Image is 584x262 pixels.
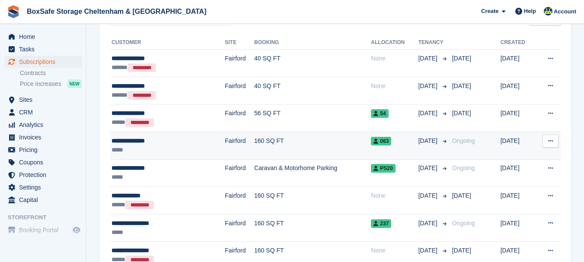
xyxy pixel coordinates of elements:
[418,109,439,118] span: [DATE]
[254,77,371,104] td: 40 SQ FT
[371,109,388,118] span: 54
[225,104,254,132] td: Fairford
[452,82,471,89] span: [DATE]
[452,55,471,62] span: [DATE]
[4,119,82,131] a: menu
[19,144,71,156] span: Pricing
[371,137,391,145] span: 063
[418,82,439,91] span: [DATE]
[452,247,471,254] span: [DATE]
[254,50,371,77] td: 40 SQ FT
[501,132,535,159] td: [DATE]
[4,94,82,106] a: menu
[452,110,471,117] span: [DATE]
[418,246,439,255] span: [DATE]
[501,214,535,242] td: [DATE]
[4,156,82,168] a: menu
[371,191,418,200] div: None
[371,164,395,173] span: PS20
[20,80,61,88] span: Price increases
[501,104,535,132] td: [DATE]
[501,77,535,104] td: [DATE]
[418,54,439,63] span: [DATE]
[19,31,71,43] span: Home
[452,192,471,199] span: [DATE]
[452,164,475,171] span: Ongoing
[19,56,71,68] span: Subscriptions
[19,224,71,236] span: Booking Portal
[20,79,82,88] a: Price increases NEW
[110,36,225,50] th: Customer
[8,213,86,222] span: Storefront
[254,214,371,242] td: 160 SQ FT
[19,106,71,118] span: CRM
[225,159,254,187] td: Fairford
[7,5,20,18] img: stora-icon-8386f47178a22dfd0bd8f6a31ec36ba5ce8667c1dd55bd0f319d3a0aa187defe.svg
[524,7,536,16] span: Help
[19,156,71,168] span: Coupons
[4,106,82,118] a: menu
[23,4,210,19] a: BoxSafe Storage Cheltenham & [GEOGRAPHIC_DATA]
[225,214,254,242] td: Fairford
[452,220,475,227] span: Ongoing
[418,191,439,200] span: [DATE]
[254,187,371,215] td: 160 SQ FT
[4,131,82,143] a: menu
[371,82,418,91] div: None
[501,36,535,50] th: Created
[452,137,475,144] span: Ongoing
[4,43,82,55] a: menu
[418,36,449,50] th: Tenancy
[19,181,71,193] span: Settings
[225,77,254,104] td: Fairford
[4,224,82,236] a: menu
[4,144,82,156] a: menu
[19,194,71,206] span: Capital
[19,169,71,181] span: Protection
[4,56,82,68] a: menu
[4,31,82,43] a: menu
[418,219,439,228] span: [DATE]
[67,79,82,88] div: NEW
[225,187,254,215] td: Fairford
[418,136,439,145] span: [DATE]
[481,7,498,16] span: Create
[501,187,535,215] td: [DATE]
[225,132,254,159] td: Fairford
[225,36,254,50] th: Site
[254,104,371,132] td: 56 SQ FT
[371,36,418,50] th: Allocation
[19,131,71,143] span: Invoices
[4,169,82,181] a: menu
[20,69,82,77] a: Contracts
[19,119,71,131] span: Analytics
[418,164,439,173] span: [DATE]
[371,246,418,255] div: None
[371,54,418,63] div: None
[4,181,82,193] a: menu
[501,50,535,77] td: [DATE]
[4,194,82,206] a: menu
[254,159,371,187] td: Caravan & Motorhome Parking
[501,159,535,187] td: [DATE]
[71,225,82,235] a: Preview store
[19,43,71,55] span: Tasks
[544,7,552,16] img: Kim Virabi
[554,7,576,16] span: Account
[225,50,254,77] td: Fairford
[371,219,391,228] span: 237
[254,36,371,50] th: Booking
[19,94,71,106] span: Sites
[254,132,371,159] td: 160 SQ FT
